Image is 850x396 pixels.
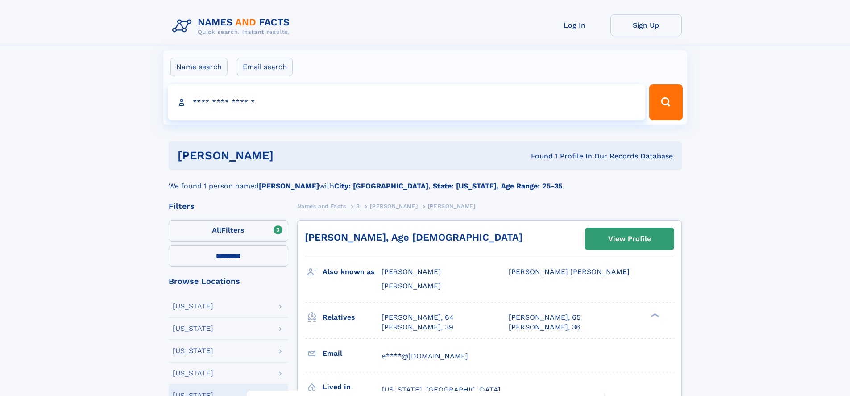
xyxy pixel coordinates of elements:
[608,229,651,249] div: View Profile
[323,346,381,361] h3: Email
[178,150,402,161] h1: [PERSON_NAME]
[173,303,213,310] div: [US_STATE]
[539,14,610,36] a: Log In
[428,203,476,209] span: [PERSON_NAME]
[323,379,381,395] h3: Lived in
[168,84,646,120] input: search input
[173,370,213,377] div: [US_STATE]
[169,202,288,210] div: Filters
[169,277,288,285] div: Browse Locations
[649,312,659,318] div: ❯
[381,385,501,394] span: [US_STATE], [GEOGRAPHIC_DATA]
[259,182,319,190] b: [PERSON_NAME]
[237,58,293,76] label: Email search
[169,170,682,192] div: We found 1 person named with .
[323,264,381,279] h3: Also known as
[356,203,360,209] span: B
[212,226,221,234] span: All
[170,58,228,76] label: Name search
[173,325,213,332] div: [US_STATE]
[169,220,288,242] label: Filters
[370,203,418,209] span: [PERSON_NAME]
[173,347,213,354] div: [US_STATE]
[381,267,441,276] span: [PERSON_NAME]
[381,282,441,290] span: [PERSON_NAME]
[509,267,630,276] span: [PERSON_NAME] [PERSON_NAME]
[169,14,297,38] img: Logo Names and Facts
[610,14,682,36] a: Sign Up
[356,200,360,212] a: B
[381,313,454,322] a: [PERSON_NAME], 64
[370,200,418,212] a: [PERSON_NAME]
[323,310,381,325] h3: Relatives
[334,182,562,190] b: City: [GEOGRAPHIC_DATA], State: [US_STATE], Age Range: 25-35
[297,200,346,212] a: Names and Facts
[509,322,580,332] a: [PERSON_NAME], 36
[509,313,580,322] a: [PERSON_NAME], 65
[305,232,522,243] a: [PERSON_NAME], Age [DEMOGRAPHIC_DATA]
[649,84,682,120] button: Search Button
[402,151,673,161] div: Found 1 Profile In Our Records Database
[585,228,674,250] a: View Profile
[381,322,453,332] a: [PERSON_NAME], 39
